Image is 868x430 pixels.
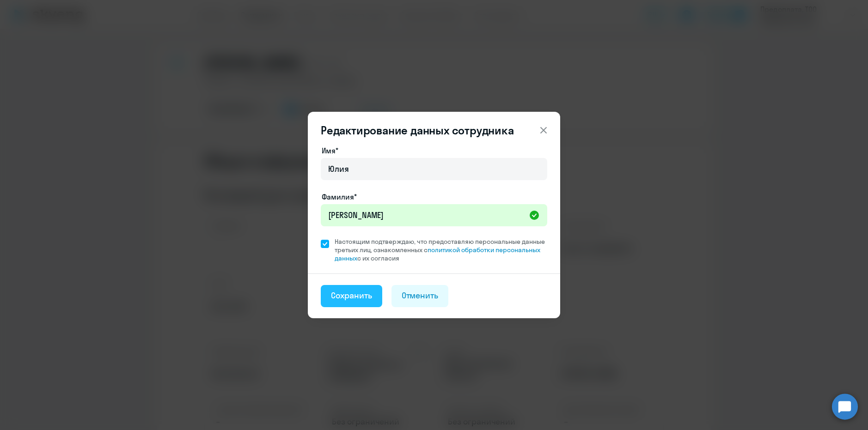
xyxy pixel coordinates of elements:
button: Отменить [391,285,449,307]
div: Отменить [402,290,439,302]
label: Фамилия* [322,191,357,202]
a: политикой обработки персональных данных [335,246,540,262]
header: Редактирование данных сотрудника [308,123,560,138]
span: Настоящим подтверждаю, что предоставляю персональные данные третьих лиц, ознакомленных с с их сог... [335,237,547,262]
div: Сохранить [331,290,372,302]
button: Сохранить [321,285,382,307]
